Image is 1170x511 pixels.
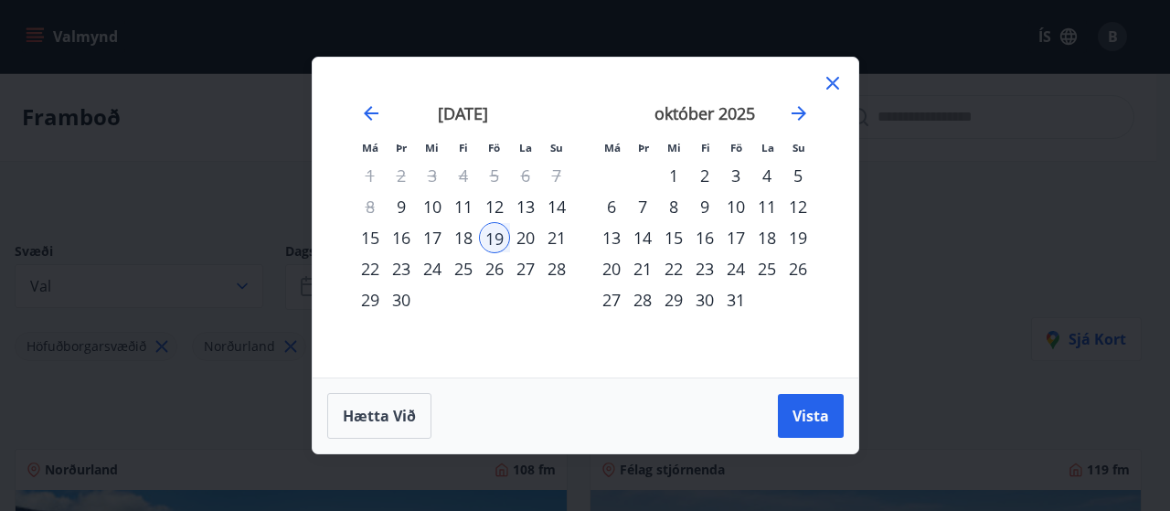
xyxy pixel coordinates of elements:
div: 30 [689,284,720,315]
td: Choose miðvikudagur, 22. október 2025 as your check-out date. It’s available. [658,253,689,284]
small: La [519,141,532,154]
div: 18 [751,222,782,253]
td: Choose þriðjudagur, 28. október 2025 as your check-out date. It’s available. [627,284,658,315]
small: Fi [459,141,468,154]
div: Move backward to switch to the previous month. [360,102,382,124]
td: Choose fimmtudagur, 16. október 2025 as your check-out date. It’s available. [689,222,720,253]
td: Choose þriðjudagur, 21. október 2025 as your check-out date. It’s available. [627,253,658,284]
div: 19 [782,222,814,253]
td: Choose miðvikudagur, 8. október 2025 as your check-out date. It’s available. [658,191,689,222]
small: Mi [425,141,439,154]
div: 24 [720,253,751,284]
td: Choose sunnudagur, 19. október 2025 as your check-out date. It’s available. [782,222,814,253]
div: 17 [720,222,751,253]
td: Choose mánudagur, 13. október 2025 as your check-out date. It’s available. [596,222,627,253]
strong: október 2025 [654,102,755,124]
div: 17 [417,222,448,253]
td: Not available. miðvikudagur, 3. september 2025 [417,160,448,191]
div: Move forward to switch to the next month. [788,102,810,124]
td: Choose sunnudagur, 12. október 2025 as your check-out date. It’s available. [782,191,814,222]
td: Choose sunnudagur, 21. september 2025 as your check-out date. It’s available. [541,222,572,253]
div: 27 [596,284,627,315]
td: Choose miðvikudagur, 29. október 2025 as your check-out date. It’s available. [658,284,689,315]
small: Má [362,141,378,154]
small: Fö [488,141,500,154]
td: Choose mánudagur, 6. október 2025 as your check-out date. It’s available. [596,191,627,222]
td: Choose laugardagur, 25. október 2025 as your check-out date. It’s available. [751,253,782,284]
div: Calendar [335,80,836,356]
td: Choose sunnudagur, 5. október 2025 as your check-out date. It’s available. [782,160,814,191]
td: Choose fimmtudagur, 18. september 2025 as your check-out date. It’s available. [448,222,479,253]
td: Choose fimmtudagur, 2. október 2025 as your check-out date. It’s available. [689,160,720,191]
div: 25 [448,253,479,284]
div: 15 [355,222,386,253]
td: Choose þriðjudagur, 16. september 2025 as your check-out date. It’s available. [386,222,417,253]
div: 12 [479,191,510,222]
small: La [761,141,774,154]
div: 1 [658,160,689,191]
td: Choose laugardagur, 20. september 2025 as your check-out date. It’s available. [510,222,541,253]
div: 27 [510,253,541,284]
td: Choose miðvikudagur, 17. september 2025 as your check-out date. It’s available. [417,222,448,253]
td: Choose föstudagur, 24. október 2025 as your check-out date. It’s available. [720,253,751,284]
td: Choose miðvikudagur, 15. október 2025 as your check-out date. It’s available. [658,222,689,253]
td: Choose þriðjudagur, 9. september 2025 as your check-out date. It’s available. [386,191,417,222]
td: Choose laugardagur, 13. september 2025 as your check-out date. It’s available. [510,191,541,222]
small: Þr [396,141,407,154]
strong: [DATE] [438,102,488,124]
div: 14 [627,222,658,253]
td: Choose föstudagur, 12. september 2025 as your check-out date. It’s available. [479,191,510,222]
td: Choose mánudagur, 27. október 2025 as your check-out date. It’s available. [596,284,627,315]
td: Choose þriðjudagur, 30. september 2025 as your check-out date. It’s available. [386,284,417,315]
td: Choose fimmtudagur, 25. september 2025 as your check-out date. It’s available. [448,253,479,284]
td: Choose föstudagur, 10. október 2025 as your check-out date. It’s available. [720,191,751,222]
td: Not available. mánudagur, 8. september 2025 [355,191,386,222]
div: 16 [689,222,720,253]
td: Choose laugardagur, 11. október 2025 as your check-out date. It’s available. [751,191,782,222]
div: 5 [782,160,814,191]
div: 31 [720,284,751,315]
td: Choose mánudagur, 22. september 2025 as your check-out date. It’s available. [355,253,386,284]
div: 6 [596,191,627,222]
div: 10 [417,191,448,222]
td: Choose laugardagur, 4. október 2025 as your check-out date. It’s available. [751,160,782,191]
div: 10 [720,191,751,222]
td: Choose miðvikudagur, 10. september 2025 as your check-out date. It’s available. [417,191,448,222]
div: 12 [782,191,814,222]
td: Choose föstudagur, 17. október 2025 as your check-out date. It’s available. [720,222,751,253]
td: Choose fimmtudagur, 30. október 2025 as your check-out date. It’s available. [689,284,720,315]
div: 16 [386,222,417,253]
small: Fö [730,141,742,154]
td: Choose sunnudagur, 28. september 2025 as your check-out date. It’s available. [541,253,572,284]
div: 14 [541,191,572,222]
div: 22 [658,253,689,284]
div: 21 [541,222,572,253]
div: 13 [510,191,541,222]
td: Choose miðvikudagur, 1. október 2025 as your check-out date. It’s available. [658,160,689,191]
div: 11 [751,191,782,222]
small: Su [792,141,805,154]
td: Selected as start date. föstudagur, 19. september 2025 [479,222,510,253]
td: Choose laugardagur, 27. september 2025 as your check-out date. It’s available. [510,253,541,284]
div: 26 [479,253,510,284]
td: Not available. mánudagur, 1. september 2025 [355,160,386,191]
div: 29 [658,284,689,315]
small: Má [604,141,621,154]
div: 23 [689,253,720,284]
div: 24 [417,253,448,284]
td: Choose fimmtudagur, 23. október 2025 as your check-out date. It’s available. [689,253,720,284]
span: Hætta við [343,406,416,426]
td: Choose þriðjudagur, 14. október 2025 as your check-out date. It’s available. [627,222,658,253]
div: 23 [386,253,417,284]
div: 9 [386,191,417,222]
td: Choose föstudagur, 3. október 2025 as your check-out date. It’s available. [720,160,751,191]
div: 15 [658,222,689,253]
td: Choose föstudagur, 26. september 2025 as your check-out date. It’s available. [479,253,510,284]
button: Hætta við [327,393,431,439]
td: Choose miðvikudagur, 24. september 2025 as your check-out date. It’s available. [417,253,448,284]
td: Choose sunnudagur, 26. október 2025 as your check-out date. It’s available. [782,253,814,284]
small: Mi [667,141,681,154]
button: Vista [778,394,844,438]
div: 19 [479,222,510,253]
td: Not available. laugardagur, 6. september 2025 [510,160,541,191]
